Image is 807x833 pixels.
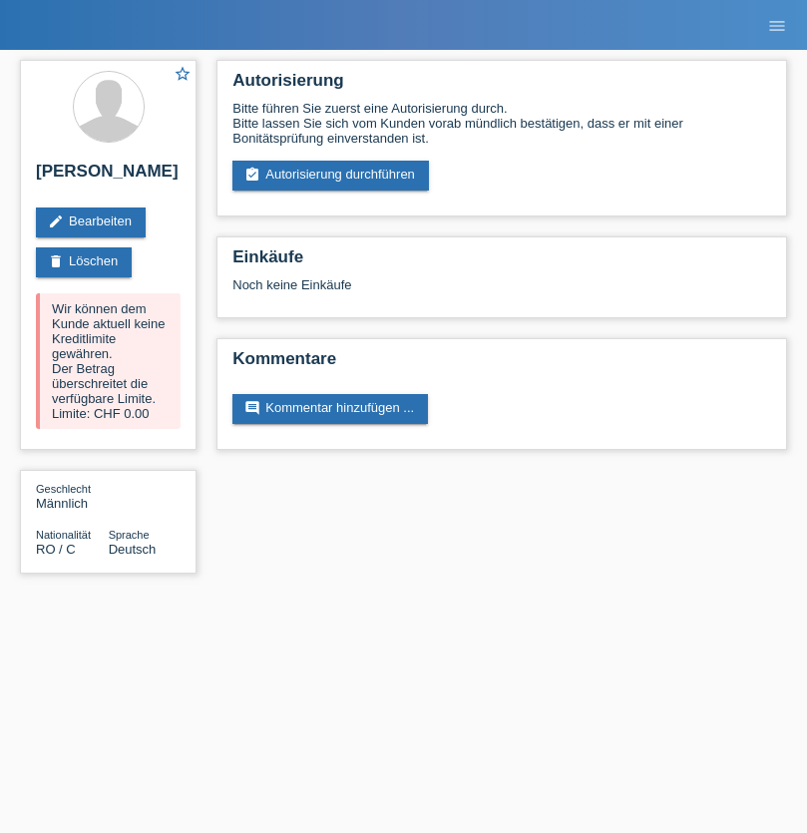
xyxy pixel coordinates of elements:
a: editBearbeiten [36,208,146,237]
i: star_border [174,65,192,83]
h2: Einkäufe [232,247,771,277]
div: Männlich [36,481,109,511]
div: Wir können dem Kunde aktuell keine Kreditlimite gewähren. Der Betrag überschreitet die verfügbare... [36,293,181,429]
a: star_border [174,65,192,86]
a: deleteLöschen [36,247,132,277]
i: menu [767,16,787,36]
i: comment [244,400,260,416]
h2: Kommentare [232,349,771,379]
span: Deutsch [109,542,157,557]
i: edit [48,213,64,229]
span: Sprache [109,529,150,541]
div: Bitte führen Sie zuerst eine Autorisierung durch. Bitte lassen Sie sich vom Kunden vorab mündlich... [232,101,771,146]
a: assignment_turned_inAutorisierung durchführen [232,161,429,191]
h2: [PERSON_NAME] [36,162,181,192]
i: assignment_turned_in [244,167,260,183]
span: Rumänien / C / 01.05.2021 [36,542,76,557]
a: menu [757,19,797,31]
span: Geschlecht [36,483,91,495]
a: commentKommentar hinzufügen ... [232,394,428,424]
div: Noch keine Einkäufe [232,277,771,307]
span: Nationalität [36,529,91,541]
i: delete [48,253,64,269]
h2: Autorisierung [232,71,771,101]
